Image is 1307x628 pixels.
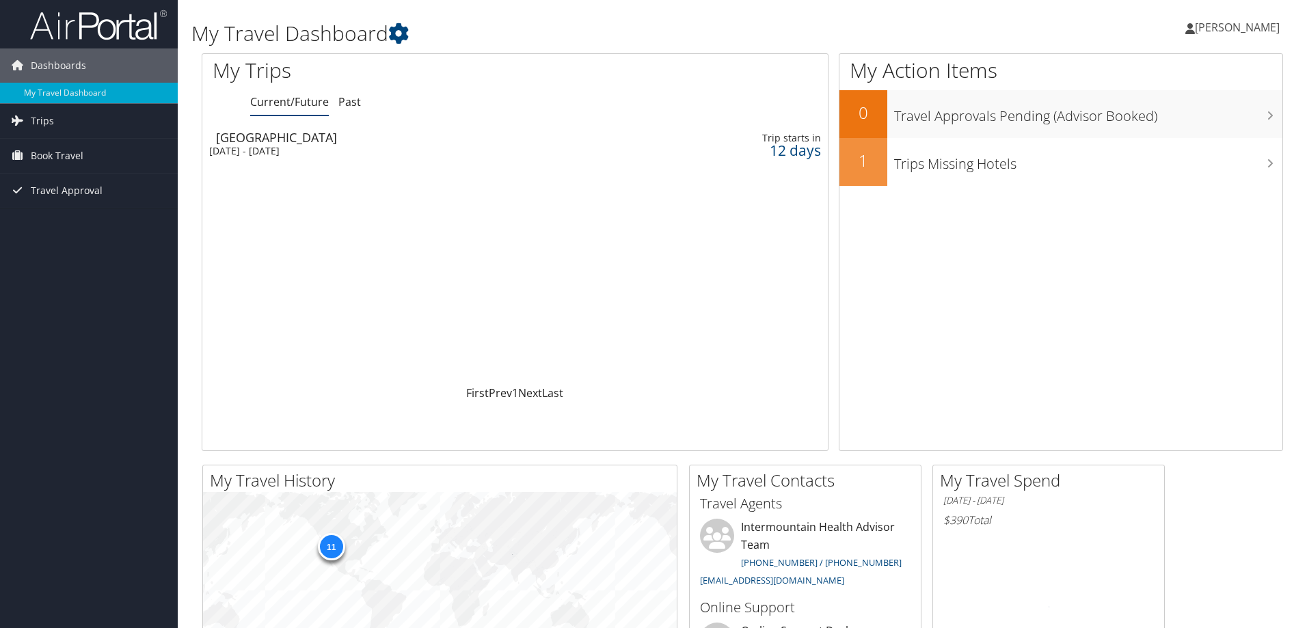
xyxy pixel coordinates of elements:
a: Current/Future [250,94,329,109]
div: 12 days [685,144,821,156]
a: 0Travel Approvals Pending (Advisor Booked) [839,90,1282,138]
a: 1Trips Missing Hotels [839,138,1282,186]
div: [DATE] - [DATE] [209,145,602,157]
h3: Travel Approvals Pending (Advisor Booked) [894,100,1282,126]
img: airportal-logo.png [30,9,167,41]
h1: My Trips [213,56,557,85]
span: Trips [31,104,54,138]
h2: My Travel Contacts [697,469,921,492]
a: 1 [512,385,518,400]
span: Book Travel [31,139,83,173]
h2: 0 [839,101,887,124]
span: [PERSON_NAME] [1195,20,1280,35]
a: [PERSON_NAME] [1185,7,1293,48]
div: Trip starts in [685,132,821,144]
h3: Online Support [700,598,911,617]
h3: Travel Agents [700,494,911,513]
h6: [DATE] - [DATE] [943,494,1154,507]
h2: My Travel History [210,469,677,492]
h3: Trips Missing Hotels [894,148,1282,174]
h6: Total [943,513,1154,528]
a: Prev [489,385,512,400]
a: Past [338,94,361,109]
span: Dashboards [31,49,86,83]
h1: My Action Items [839,56,1282,85]
a: [EMAIL_ADDRESS][DOMAIN_NAME] [700,574,844,586]
h2: 1 [839,149,887,172]
span: Travel Approval [31,174,103,208]
div: [GEOGRAPHIC_DATA] [216,131,608,144]
li: Intermountain Health Advisor Team [693,519,917,592]
a: First [466,385,489,400]
h2: My Travel Spend [940,469,1164,492]
div: 11 [317,533,345,560]
h1: My Travel Dashboard [191,19,926,48]
span: $390 [943,513,968,528]
a: Next [518,385,542,400]
a: [PHONE_NUMBER] / [PHONE_NUMBER] [741,556,902,569]
a: Last [542,385,563,400]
